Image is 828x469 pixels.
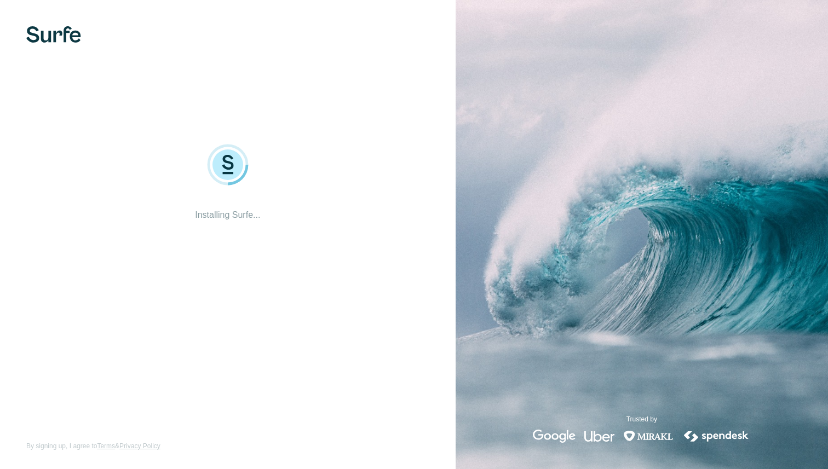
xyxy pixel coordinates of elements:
p: Trusted by [626,414,657,424]
img: spendesk's logo [682,430,750,443]
a: Terms [97,442,115,450]
a: Privacy Policy [119,442,160,450]
img: mirakl's logo [623,430,674,443]
img: uber's logo [584,430,614,443]
span: By signing up, I agree to & [26,441,160,451]
p: Installing Surfe... [195,209,260,222]
img: google's logo [533,430,576,443]
img: Surfe's logo [26,26,81,43]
